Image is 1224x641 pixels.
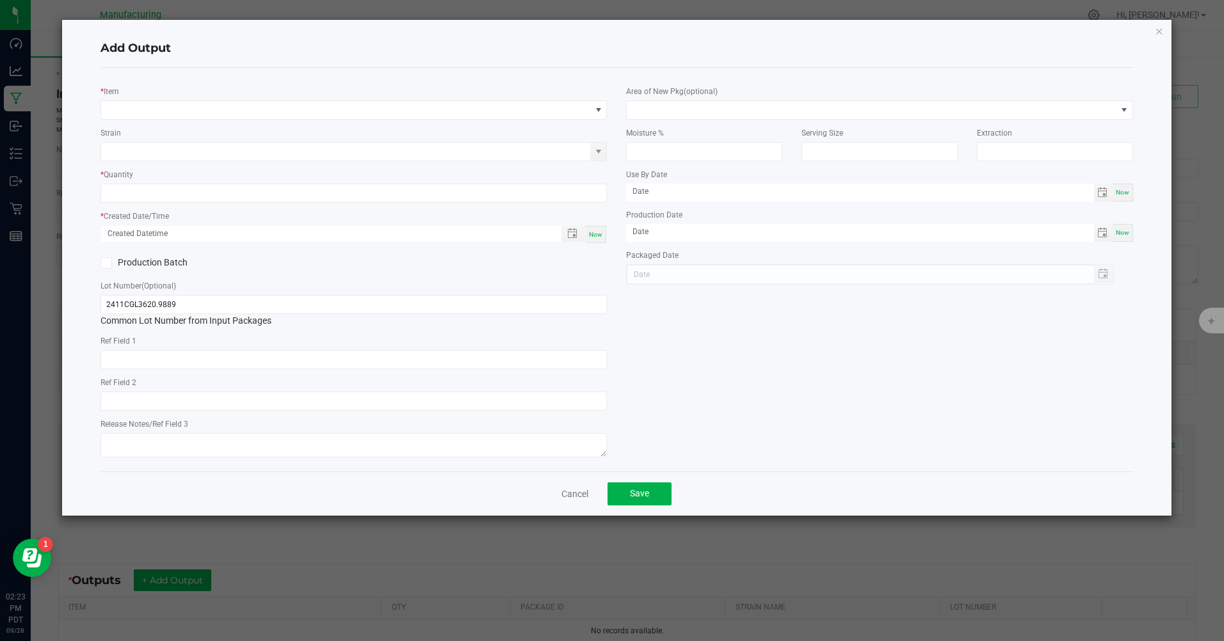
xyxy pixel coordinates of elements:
label: Area of New Pkg [626,86,718,97]
label: Lot Number [101,280,176,292]
span: Toggle popup [561,226,586,242]
iframe: Resource center [13,539,51,577]
label: Created Date/Time [104,210,169,222]
label: Use By Date [626,169,667,180]
span: Now [1116,189,1129,196]
label: Serving Size [801,127,843,139]
button: Save [608,482,672,505]
iframe: Resource center unread badge [38,537,53,552]
label: Quantity [104,169,133,180]
label: Item [104,86,119,97]
span: Toggle calendar [1094,224,1113,242]
input: Created Datetime [101,226,547,242]
label: Production Batch [101,256,344,269]
label: Ref Field 1 [101,335,136,347]
input: Date [626,184,1093,200]
label: Release Notes/Ref Field 3 [101,418,188,430]
span: Now [589,231,602,238]
a: Cancel [561,487,588,500]
span: Now [1116,229,1129,236]
h4: Add Output [101,40,1132,57]
div: Common Lot Number from Input Packages [101,295,607,328]
label: Production Date [626,209,682,221]
label: Strain [101,127,121,139]
label: Packaged Date [626,249,679,261]
span: Save [630,488,649,498]
label: Ref Field 2 [101,377,136,388]
span: (optional) [684,87,718,96]
span: NO DATA FOUND [101,100,607,120]
label: Moisture % [626,127,664,139]
span: Toggle calendar [1094,184,1113,202]
span: (Optional) [141,281,176,290]
input: Date [626,224,1093,240]
label: Extraction [977,127,1012,139]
